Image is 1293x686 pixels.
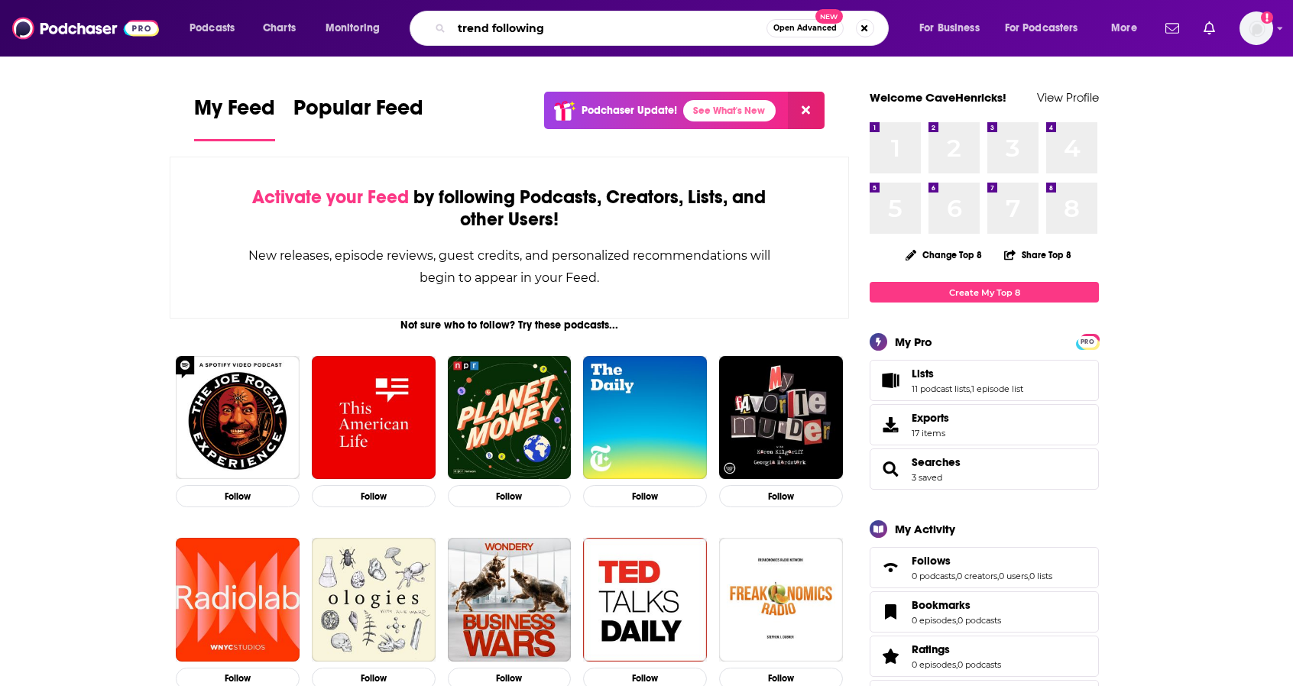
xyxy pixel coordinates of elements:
[1078,336,1097,348] span: PRO
[912,367,1023,380] a: Lists
[870,547,1099,588] span: Follows
[719,538,843,662] img: Freakonomics Radio
[247,186,772,231] div: by following Podcasts, Creators, Lists, and other Users!
[1240,11,1273,45] span: Logged in as CaveHenricks
[194,95,275,141] a: My Feed
[452,16,766,40] input: Search podcasts, credits, & more...
[448,485,572,507] button: Follow
[582,104,677,117] p: Podchaser Update!
[875,370,906,391] a: Lists
[247,244,772,289] div: New releases, episode reviews, guest credits, and personalized recommendations will begin to appe...
[909,16,999,40] button: open menu
[583,485,707,507] button: Follow
[956,615,958,626] span: ,
[253,16,305,40] a: Charts
[1240,11,1273,45] img: User Profile
[1078,335,1097,347] a: PRO
[1197,15,1221,41] a: Show notifications dropdown
[912,642,950,656] span: Ratings
[870,282,1099,303] a: Create My Top 8
[912,428,949,438] span: 17 items
[448,538,572,662] img: Business Wars
[875,601,906,623] a: Bookmarks
[870,591,1099,633] span: Bookmarks
[999,571,1028,581] a: 0 users
[912,411,949,425] span: Exports
[870,90,1006,105] a: Welcome CaveHenricks!
[955,571,957,581] span: ,
[170,319,849,332] div: Not sure who to follow? Try these podcasts...
[1111,18,1137,39] span: More
[312,356,436,480] img: This American Life
[958,659,1001,670] a: 0 podcasts
[875,646,906,667] a: Ratings
[252,186,409,209] span: Activate your Feed
[293,95,423,130] span: Popular Feed
[326,18,380,39] span: Monitoring
[895,335,932,349] div: My Pro
[912,367,934,380] span: Lists
[875,557,906,578] a: Follows
[896,245,991,264] button: Change Top 8
[683,100,776,121] a: See What's New
[176,485,300,507] button: Follow
[971,383,1023,394] a: 1 episode list
[870,404,1099,445] a: Exports
[919,18,980,39] span: For Business
[870,448,1099,490] span: Searches
[1261,11,1273,24] svg: Add a profile image
[970,383,971,394] span: ,
[12,14,159,43] img: Podchaser - Follow, Share and Rate Podcasts
[895,522,955,536] div: My Activity
[956,659,958,670] span: ,
[263,18,296,39] span: Charts
[912,554,951,568] span: Follows
[912,642,1001,656] a: Ratings
[448,356,572,480] img: Planet Money
[312,485,436,507] button: Follow
[1005,18,1078,39] span: For Podcasters
[719,356,843,480] img: My Favorite Murder with Karen Kilgariff and Georgia Hardstark
[194,95,275,130] span: My Feed
[766,19,844,37] button: Open AdvancedNew
[1003,240,1072,270] button: Share Top 8
[1240,11,1273,45] button: Show profile menu
[870,636,1099,677] span: Ratings
[958,615,1001,626] a: 0 podcasts
[773,24,837,32] span: Open Advanced
[1159,15,1185,41] a: Show notifications dropdown
[912,554,1052,568] a: Follows
[997,571,999,581] span: ,
[179,16,254,40] button: open menu
[875,414,906,435] span: Exports
[912,615,956,626] a: 0 episodes
[315,16,400,40] button: open menu
[190,18,235,39] span: Podcasts
[583,538,707,662] img: TED Talks Daily
[1100,16,1156,40] button: open menu
[957,571,997,581] a: 0 creators
[912,455,961,469] a: Searches
[583,356,707,480] img: The Daily
[176,538,300,662] img: Radiolab
[312,538,436,662] img: Ologies with Alie Ward
[912,598,1001,612] a: Bookmarks
[719,485,843,507] button: Follow
[912,598,971,612] span: Bookmarks
[1037,90,1099,105] a: View Profile
[912,383,970,394] a: 11 podcast lists
[176,356,300,480] img: The Joe Rogan Experience
[912,571,955,581] a: 0 podcasts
